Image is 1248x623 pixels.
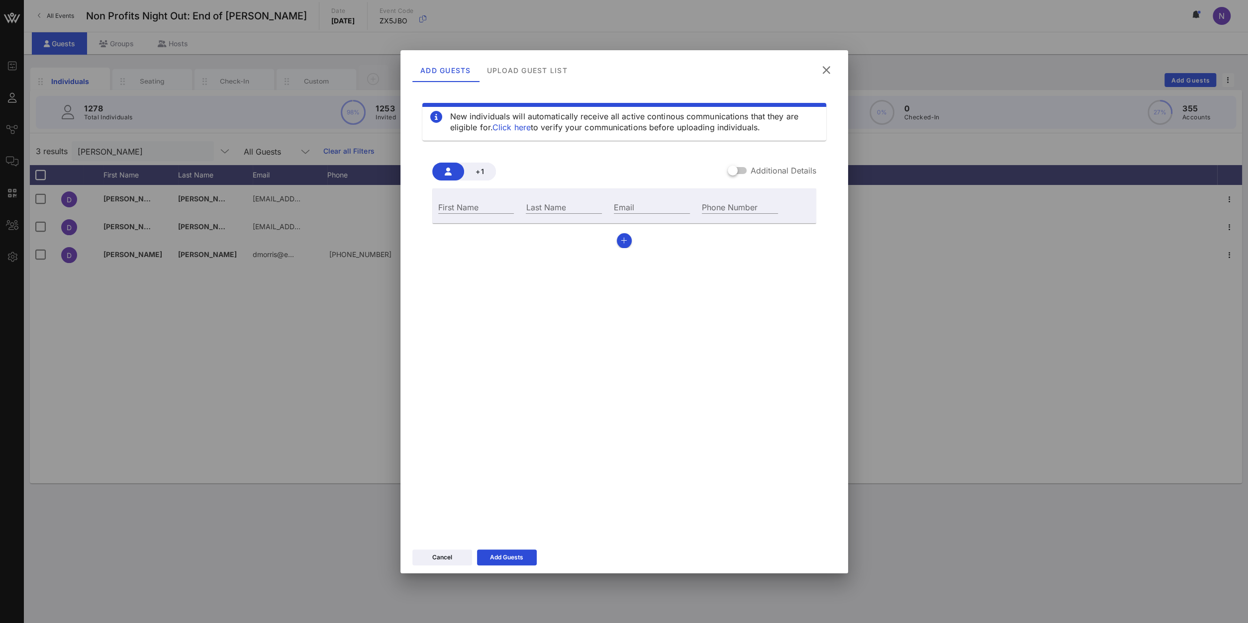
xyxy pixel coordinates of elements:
div: Add Guests [490,552,523,562]
span: +1 [472,167,488,176]
button: +1 [464,163,496,180]
div: Upload Guest List [479,58,575,82]
div: Add Guests [412,58,479,82]
div: New individuals will automatically receive all active continous communications that they are elig... [450,111,818,133]
button: Add Guests [477,549,537,565]
div: Cancel [432,552,452,562]
a: Click here [492,122,531,132]
label: Additional Details [751,166,816,176]
button: Cancel [412,549,472,565]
